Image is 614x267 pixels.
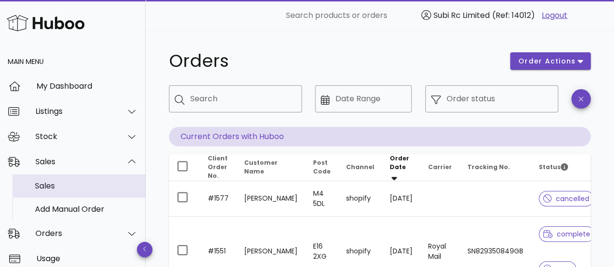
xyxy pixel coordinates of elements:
span: Tracking No. [467,163,510,171]
th: Channel [338,154,382,181]
span: cancelled [543,195,589,202]
th: Client Order No. [200,154,236,181]
td: #1577 [200,181,236,217]
div: Sales [35,157,115,166]
td: [PERSON_NAME] [236,181,305,217]
span: Client Order No. [208,154,228,180]
th: Customer Name [236,154,305,181]
div: Orders [35,229,115,238]
div: Stock [35,132,115,141]
img: Huboo Logo [7,13,84,33]
div: My Dashboard [36,81,138,91]
span: Customer Name [244,158,278,175]
div: Add Manual Order [35,204,138,214]
td: shopify [338,181,382,217]
span: complete [543,231,590,237]
h1: Orders [169,52,498,70]
div: Listings [35,107,115,116]
th: Status [531,154,602,181]
th: Order Date: Sorted descending. Activate to remove sorting. [382,154,420,181]
td: M4 5DL [305,181,338,217]
span: Status [539,163,568,171]
span: Post Code [313,158,331,175]
div: Usage [36,254,138,263]
span: (Ref: 14012) [492,10,535,21]
span: Carrier [428,163,452,171]
div: Sales [35,181,138,190]
span: order actions [518,56,576,66]
td: [DATE] [382,181,420,217]
p: Current Orders with Huboo [169,127,591,146]
th: Carrier [420,154,460,181]
a: Logout [542,10,567,21]
span: Subi Rc Limited [433,10,490,21]
button: order actions [510,52,591,70]
span: Channel [346,163,374,171]
th: Tracking No. [460,154,531,181]
th: Post Code [305,154,338,181]
span: Order Date [390,154,409,171]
